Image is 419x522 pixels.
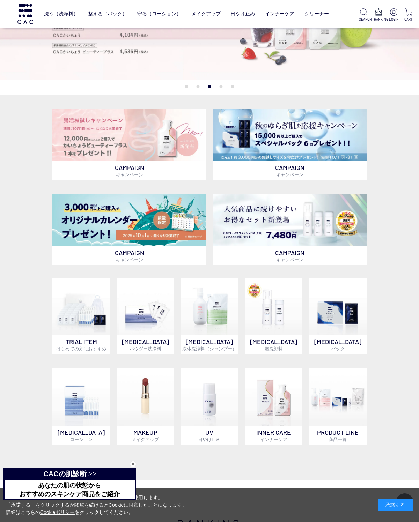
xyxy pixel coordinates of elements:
img: トライアルセット [52,278,110,336]
a: クリーナー [304,6,329,22]
span: ローション [70,437,93,442]
div: 承諾する [378,499,413,511]
span: キャンペーン [116,257,143,262]
a: 日やけ止め [230,6,255,22]
a: インナーケア INNER CAREインナーケア [245,368,303,445]
p: CAMPAIGN [213,246,367,265]
a: メイクアップ [191,6,221,22]
span: キャンペーン [116,172,143,177]
p: CAMPAIGN [213,161,367,180]
p: CART [404,17,413,22]
a: SEARCH [359,8,368,22]
p: CAMPAIGN [52,161,206,180]
p: UV [181,426,238,445]
a: [MEDICAL_DATA]パック [309,278,367,355]
p: [MEDICAL_DATA] [245,335,303,354]
p: MAKEUP [117,426,175,445]
span: キャンペーン [276,172,303,177]
span: はじめての方におすすめ [56,346,106,351]
span: パウダー洗浄料 [130,346,161,351]
span: インナーケア [260,437,287,442]
button: 3 of 5 [208,85,211,88]
img: 腸活お試しキャンペーン [52,109,206,162]
a: フェイスウォッシュ＋レフィル2個セット フェイスウォッシュ＋レフィル2個セット CAMPAIGNキャンペーン [213,194,367,265]
a: 泡洗顔料 [MEDICAL_DATA]泡洗顔料 [245,278,303,355]
span: 商品一覧 [329,437,347,442]
p: CAMPAIGN [52,246,206,265]
a: MAKEUPメイクアップ [117,368,175,445]
p: [MEDICAL_DATA] [181,335,238,354]
span: 日やけ止め [198,437,221,442]
img: カレンダープレゼント [52,194,206,246]
a: 守る（ローション） [137,6,181,22]
a: CART [404,8,413,22]
a: トライアルセット TRIAL ITEMはじめての方におすすめ [52,278,110,355]
a: 洗う（洗浄料） [44,6,78,22]
a: [MEDICAL_DATA]パウダー洗浄料 [117,278,175,355]
p: SEARCH [359,17,368,22]
button: 5 of 5 [231,85,234,88]
a: 腸活お試しキャンペーン 腸活お試しキャンペーン CAMPAIGNキャンペーン [52,109,206,180]
p: [MEDICAL_DATA] [117,335,175,354]
a: 整える（パック） [88,6,127,22]
button: 4 of 5 [220,85,223,88]
span: パック [331,346,345,351]
span: キャンペーン [276,257,303,262]
span: 液体洗浄料（シャンプー） [182,346,237,351]
p: [MEDICAL_DATA] [309,335,367,354]
span: メイクアップ [132,437,159,442]
span: 泡洗顔料 [265,346,283,351]
button: 2 of 5 [197,85,200,88]
div: 当サイトでは、お客様へのサービス向上のためにCookieを使用します。 「承諾する」をクリックするか閲覧を続けるとCookieに同意したことになります。 詳細はこちらの をクリックしてください。 [6,494,188,516]
p: PRODUCT LINE [309,426,367,445]
p: [MEDICAL_DATA] [52,426,110,445]
a: [MEDICAL_DATA]ローション [52,368,110,445]
p: LOGIN [389,17,398,22]
img: 泡洗顔料 [245,278,303,336]
a: PRODUCT LINE商品一覧 [309,368,367,445]
a: LOGIN [389,8,398,22]
a: [MEDICAL_DATA]液体洗浄料（シャンプー） [181,278,238,355]
p: RANKING [374,17,383,22]
p: INNER CARE [245,426,303,445]
img: インナーケア [245,368,303,426]
a: スペシャルパックお試しプレゼント スペシャルパックお試しプレゼント CAMPAIGNキャンペーン [213,109,367,180]
a: Cookieポリシー [40,509,75,515]
a: UV日やけ止め [181,368,238,445]
a: インナーケア [265,6,294,22]
button: 1 of 5 [185,85,188,88]
a: RANKING [374,8,383,22]
img: スペシャルパックお試しプレゼント [213,109,367,162]
a: カレンダープレゼント カレンダープレゼント CAMPAIGNキャンペーン [52,194,206,265]
p: TRIAL ITEM [52,335,110,354]
img: フェイスウォッシュ＋レフィル2個セット [213,194,367,246]
img: logo [16,4,34,24]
